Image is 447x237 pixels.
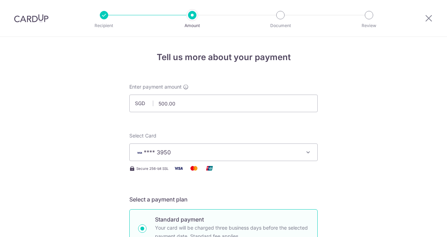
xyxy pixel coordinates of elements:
span: Enter payment amount [129,83,182,90]
h4: Tell us more about your payment [129,51,318,64]
img: VISA [135,150,144,155]
span: translation missing: en.payables.payment_networks.credit_card.summary.labels.select_card [129,133,156,139]
p: Standard payment [155,215,309,224]
p: Recipient [78,22,130,29]
p: Review [343,22,395,29]
img: Mastercard [187,164,201,173]
p: Amount [166,22,218,29]
input: 0.00 [129,95,318,112]
span: Secure 256-bit SSL [136,166,169,171]
img: CardUp [14,14,48,23]
img: Visa [171,164,186,173]
span: SGD [135,100,153,107]
p: Document [254,22,306,29]
img: Union Pay [202,164,216,173]
h5: Select a payment plan [129,195,318,204]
